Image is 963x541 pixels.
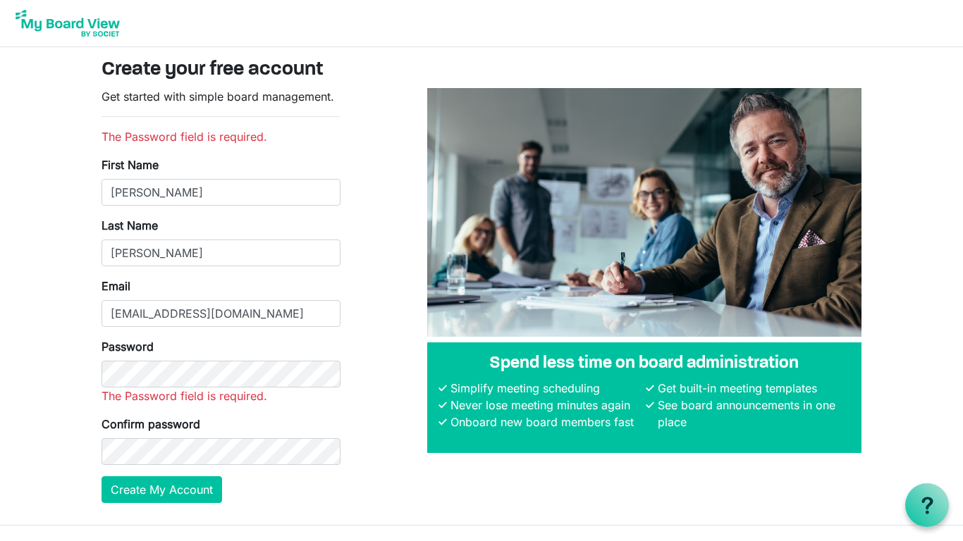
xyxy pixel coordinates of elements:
li: The Password field is required. [102,128,341,145]
li: See board announcements in one place [654,397,850,430]
li: Never lose meeting minutes again [447,397,643,413]
h4: Spend less time on board administration [438,354,850,374]
span: Get started with simple board management. [102,89,334,104]
label: First Name [102,156,159,173]
li: Onboard new board members fast [447,413,643,430]
img: My Board View Logo [11,6,124,41]
button: Create My Account [102,476,222,503]
label: Confirm password [102,416,200,433]
label: Last Name [102,217,158,234]
li: Simplify meeting scheduling [447,380,643,397]
label: Password [102,338,154,355]
span: The Password field is required. [102,389,267,403]
img: A photograph of board members sitting at a table [427,88,861,337]
label: Email [102,278,130,294]
li: Get built-in meeting templates [654,380,850,397]
h3: Create your free account [102,58,861,82]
